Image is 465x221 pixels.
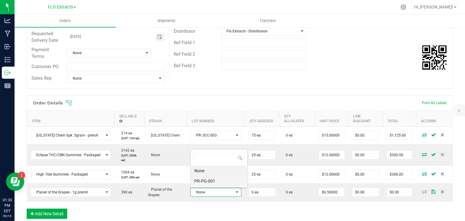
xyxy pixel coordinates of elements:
[5,83,11,89] inline-svg: Reports
[383,110,416,127] th: Total
[51,18,79,24] span: Orders
[3,197,12,214] p: 01:30 PM EDT
[416,110,453,127] th: Actions
[387,170,412,179] input: 0
[217,15,319,27] a: Transfers
[144,110,187,127] th: Strain
[5,70,11,76] inline-svg: Outbound
[400,4,407,10] div: Manage settings
[187,110,245,127] th: Lot Number
[249,188,275,196] input: 0
[429,133,438,137] span: Save Order Detail
[438,190,447,193] span: Delete Order Detail
[191,131,233,140] span: PR-.5CC-003
[319,131,345,140] input: 0
[27,209,67,219] button: Add New Detail
[67,49,143,57] span: None
[438,133,447,137] span: Delete Order Detail
[191,166,247,176] li: None
[387,151,412,159] input: 0
[429,190,438,193] span: Save Order Detail
[31,31,58,43] span: Requested Delivery Date
[31,151,103,159] span: Eclipse THC/CBN Gummies - Packaged
[221,27,298,35] span: Flo Extracts - Distribution
[245,110,279,127] th: Qty Ordered
[283,172,293,176] span: 0 ea
[352,131,379,140] input: 0
[48,5,73,10] span: FLO Extracts
[422,45,447,70] img: Scan me!
[438,172,447,176] span: Delete Order Detail
[251,18,284,24] span: Transfers
[27,110,115,127] th: Item
[429,172,438,176] span: Save Order Detail
[422,45,447,70] qrcode: 00000577
[249,151,275,159] input: 0
[315,110,348,127] th: Unit Price
[191,176,247,186] li: PR-PG-001
[429,153,438,156] span: Save Order Detail
[283,133,293,137] span: 0 ea
[31,47,49,59] span: Payment Terms
[3,214,12,218] p: 09/19
[279,110,315,127] th: Qty Allocated
[31,170,103,179] span: High Tide Gummies - Packaged
[319,188,345,196] input: 0
[15,15,116,27] a: Orders
[5,57,11,63] inline-svg: Inventory
[18,172,25,179] iframe: Resource center unread badge
[387,188,412,196] input: 0
[31,75,51,81] span: Sales Rep
[116,15,217,27] a: Shipments
[5,31,11,37] inline-svg: Manufacturing
[118,175,141,180] p: (LOT: 286 ea)
[67,74,156,83] span: None
[249,170,275,179] input: 0
[148,187,172,197] span: Planet of the Grapes
[352,151,379,159] input: 0
[352,188,379,196] input: 0
[174,28,195,34] span: Distributor
[31,188,103,196] span: Planet of the Grapes - 1g preroll
[149,18,184,24] span: Shipments
[348,110,383,127] th: Line Discount
[31,64,58,69] span: Customer PO
[31,150,111,160] span: NO DATA FOUND
[319,170,345,179] input: 0
[118,153,141,162] p: (LOT: 2056 ea)
[156,33,164,41] span: Toggle calendar
[174,51,195,57] span: Ref Field 2
[249,131,275,140] input: 0
[352,170,379,179] input: 0
[387,131,412,140] input: 0
[438,153,447,156] span: Delete Order Detail
[414,5,453,9] span: Hi, [PERSON_NAME]!
[114,110,144,127] th: Sellable
[118,170,134,174] span: 1084 ea
[31,131,111,140] span: NO DATA FOUND
[319,151,345,159] input: 0
[118,136,141,140] p: (LOT: 134 ea)
[148,172,160,176] span: None
[33,101,63,105] h1: Order Details
[148,133,180,137] span: [US_STATE] Chem
[118,190,132,194] span: 390 ea
[5,44,11,50] inline-svg: Inbound
[148,153,160,157] span: None
[31,131,103,140] span: [US_STATE] Chem 6pk .5gram - preroll
[283,153,293,157] span: 0 ea
[31,170,111,179] span: NO DATA FOUND
[174,40,195,45] span: Ref Field 1
[6,173,24,191] iframe: Resource center
[191,188,233,196] span: None
[118,131,132,135] span: 214 ea
[118,148,134,153] span: 3142 ea
[174,63,195,68] span: Ref Field 3
[283,190,293,194] span: 0 ea
[5,18,11,24] inline-svg: Analytics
